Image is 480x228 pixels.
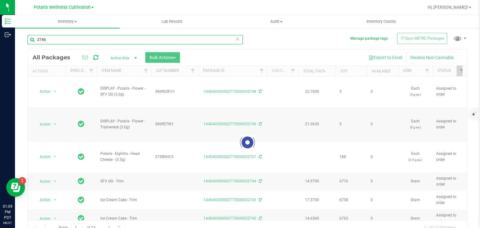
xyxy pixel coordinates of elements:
[120,15,224,28] a: Lab Results
[3,204,12,221] p: 01:09 PM PDT
[15,19,120,24] span: Inventory
[350,36,388,41] button: Manage package tags
[427,5,468,10] span: Hi, [PERSON_NAME]!
[34,5,91,10] span: Polaris Wellness Cultivation
[3,221,12,225] p: 08/27
[6,178,25,197] iframe: Resource center
[224,15,329,28] a: Audit
[329,15,433,28] a: Inventory Counts
[18,177,26,185] iframe: Resource center unread badge
[397,33,447,44] button: Sync METRC Packages
[225,19,329,24] span: Audit
[358,19,404,24] span: Inventory Counts
[5,18,11,24] inline-svg: Inventory
[15,15,120,28] a: Inventory
[235,35,240,43] span: Clear
[5,32,11,38] inline-svg: Outbound
[27,35,243,44] input: Search Package ID, Item Name, SKU, Lot or Part Number...
[405,36,444,41] span: Sync METRC Packages
[153,19,191,24] span: Lab Results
